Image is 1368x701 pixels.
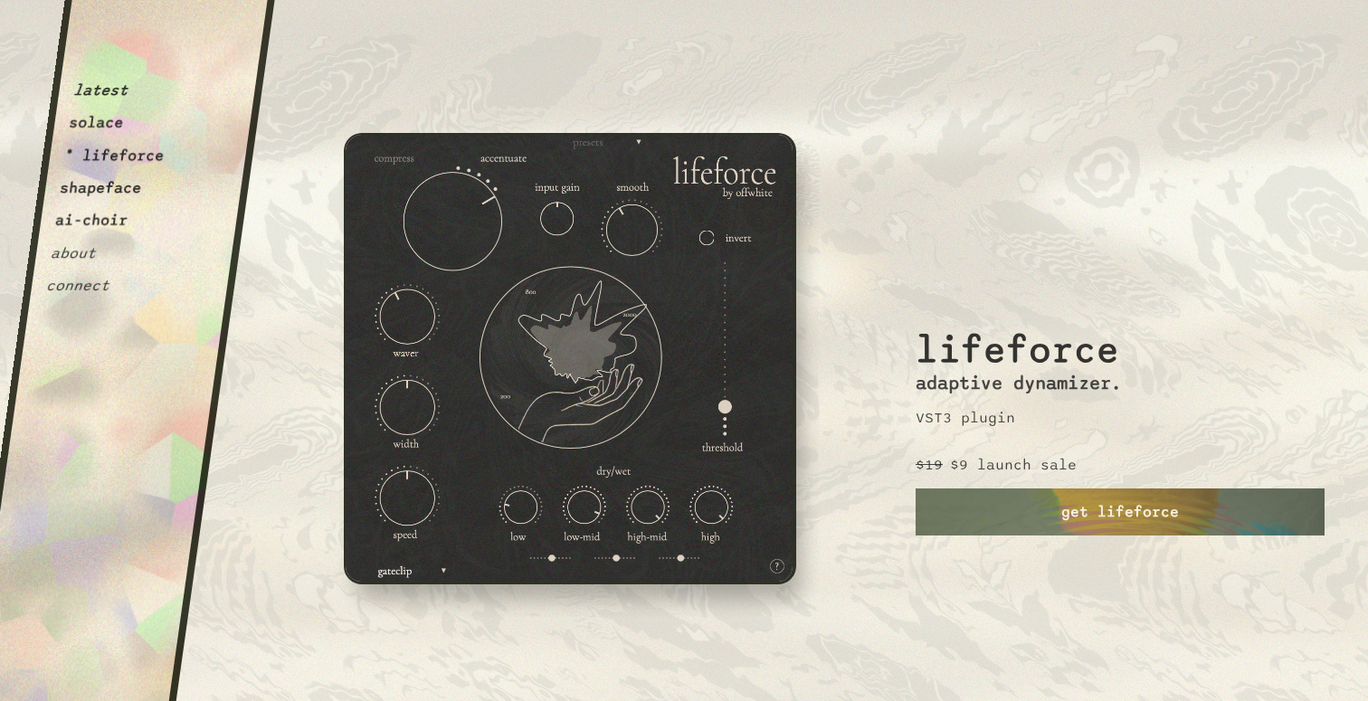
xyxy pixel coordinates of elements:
p: $9 launch sale [950,456,1077,474]
p: VST3 plugin [916,409,1015,427]
img: lifeforce2.c81878d3.png [344,133,796,584]
button: ai-choir [54,212,129,230]
button: about [50,244,98,262]
button: latest [72,81,129,99]
a: get lifeforce [916,488,1325,535]
h3: adaptive dynamizer. [916,373,1122,394]
button: * lifeforce [63,147,166,165]
p: $19 [916,456,943,474]
button: shapeface [59,179,143,197]
h2: lifeforce [916,166,1119,373]
button: solace [68,114,125,132]
button: connect [45,277,111,295]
